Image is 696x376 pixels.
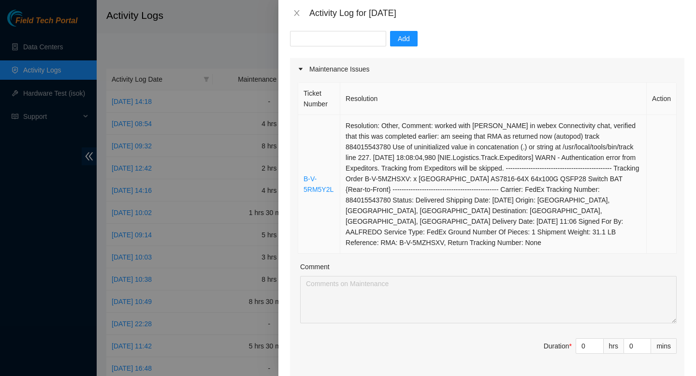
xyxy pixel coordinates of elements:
div: Activity Log for [DATE] [309,8,684,18]
div: mins [651,338,677,354]
div: hrs [604,338,624,354]
label: Comment [300,261,330,272]
button: Close [290,9,304,18]
span: caret-right [298,66,304,72]
textarea: Comment [300,276,677,323]
div: Duration [544,341,572,351]
th: Ticket Number [298,83,340,115]
td: Resolution: Other, Comment: worked with [PERSON_NAME] in webex Connectivity chat, verified that t... [340,115,647,254]
button: Add [390,31,418,46]
th: Resolution [340,83,647,115]
a: B-V-5RM5Y2L [304,175,333,193]
span: Add [398,33,410,44]
th: Action [647,83,677,115]
div: Maintenance Issues [290,58,684,80]
span: close [293,9,301,17]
